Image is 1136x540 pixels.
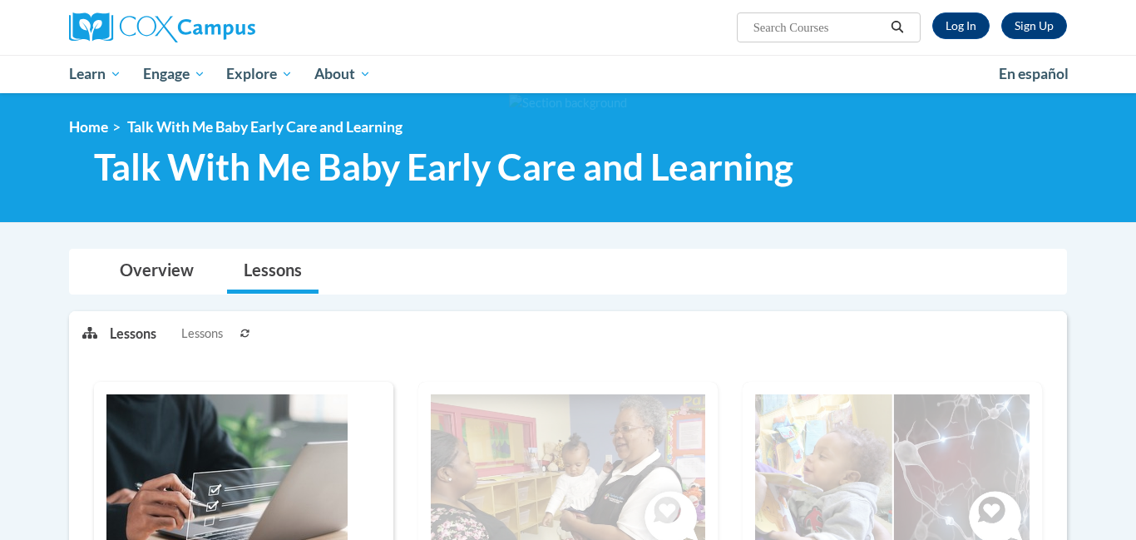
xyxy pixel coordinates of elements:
a: Cox Campus [69,12,385,42]
img: Cox Campus [69,12,255,42]
span: Learn [69,64,121,84]
span: About [314,64,371,84]
span: Talk With Me Baby Early Care and Learning [94,145,793,189]
a: Explore [215,55,304,93]
span: Lessons [181,324,223,343]
a: Learn [58,55,132,93]
button: Search [885,17,910,37]
span: Talk With Me Baby Early Care and Learning [127,118,403,136]
span: Explore [226,64,293,84]
a: Engage [132,55,216,93]
a: Overview [103,250,210,294]
p: Lessons [110,324,156,343]
a: Home [69,118,108,136]
span: Engage [143,64,205,84]
a: About [304,55,382,93]
img: Section background [509,94,627,112]
span: En español [999,65,1069,82]
a: En español [988,57,1079,92]
a: Lessons [227,250,319,294]
input: Search Courses [752,17,885,37]
a: Register [1001,12,1067,39]
div: Main menu [44,55,1092,93]
a: Log In [932,12,990,39]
